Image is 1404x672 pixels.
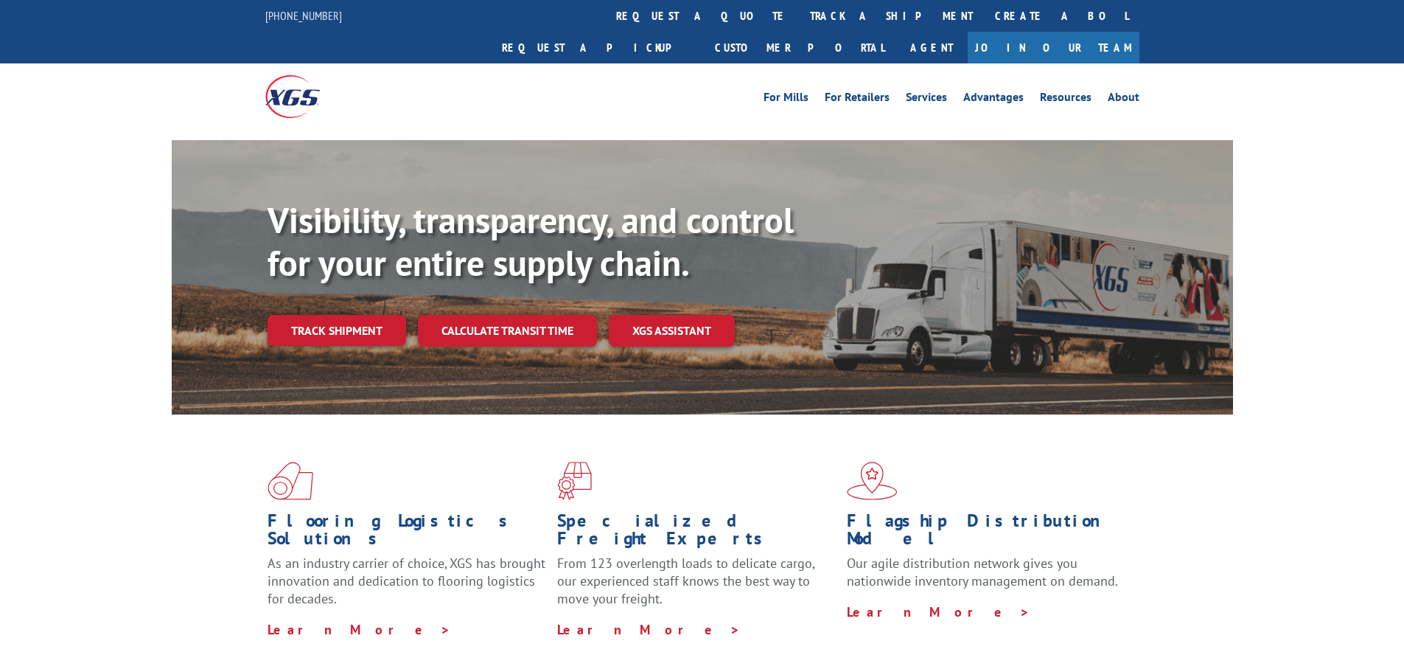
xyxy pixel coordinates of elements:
a: Request a pickup [491,32,704,63]
a: Calculate transit time [418,315,597,347]
a: Customer Portal [704,32,895,63]
a: Track shipment [268,315,406,346]
img: xgs-icon-flagship-distribution-model-red [847,462,898,500]
a: Agent [895,32,968,63]
h1: Flooring Logistics Solutions [268,512,546,555]
h1: Flagship Distribution Model [847,512,1125,555]
img: xgs-icon-total-supply-chain-intelligence-red [268,462,313,500]
h1: Specialized Freight Experts [557,512,836,555]
img: xgs-icon-focused-on-flooring-red [557,462,592,500]
b: Visibility, transparency, and control for your entire supply chain. [268,197,794,285]
span: As an industry carrier of choice, XGS has brought innovation and dedication to flooring logistics... [268,555,545,607]
a: XGS ASSISTANT [609,315,735,347]
a: Resources [1040,91,1092,108]
a: [PHONE_NUMBER] [265,8,342,23]
a: For Retailers [825,91,890,108]
a: About [1108,91,1139,108]
p: From 123 overlength loads to delicate cargo, our experienced staff knows the best way to move you... [557,555,836,620]
a: Learn More > [268,621,451,638]
a: Join Our Team [968,32,1139,63]
a: Learn More > [557,621,741,638]
a: Advantages [963,91,1024,108]
a: Learn More > [847,603,1030,620]
span: Our agile distribution network gives you nationwide inventory management on demand. [847,555,1118,589]
a: Services [906,91,947,108]
a: For Mills [764,91,808,108]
